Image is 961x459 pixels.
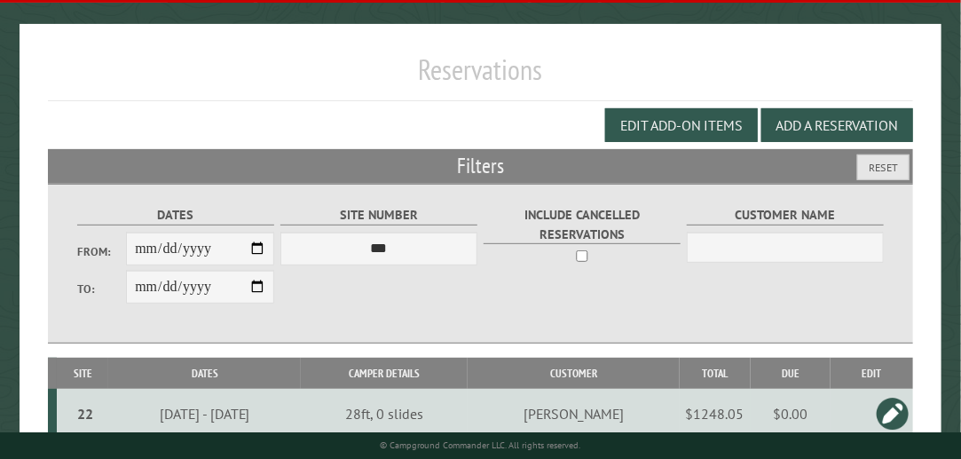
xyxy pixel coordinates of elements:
[751,389,831,439] td: $0.00
[687,205,885,226] label: Customer Name
[48,52,913,101] h1: Reservations
[280,205,478,226] label: Site Number
[301,358,468,389] th: Camper Details
[64,405,106,423] div: 22
[57,358,108,389] th: Site
[761,108,913,142] button: Add a Reservation
[484,205,681,244] label: Include Cancelled Reservations
[857,154,910,180] button: Reset
[831,358,913,389] th: Edit
[108,358,300,389] th: Dates
[680,358,751,389] th: Total
[605,108,758,142] button: Edit Add-on Items
[77,205,275,226] label: Dates
[77,281,127,297] label: To:
[680,389,751,439] td: $1248.05
[77,243,127,260] label: From:
[48,149,913,183] h2: Filters
[301,389,468,439] td: 28ft, 0 slides
[380,439,580,451] small: © Campground Commander LLC. All rights reserved.
[468,389,679,439] td: [PERSON_NAME]
[751,358,831,389] th: Due
[468,358,679,389] th: Customer
[112,405,298,423] div: [DATE] - [DATE]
